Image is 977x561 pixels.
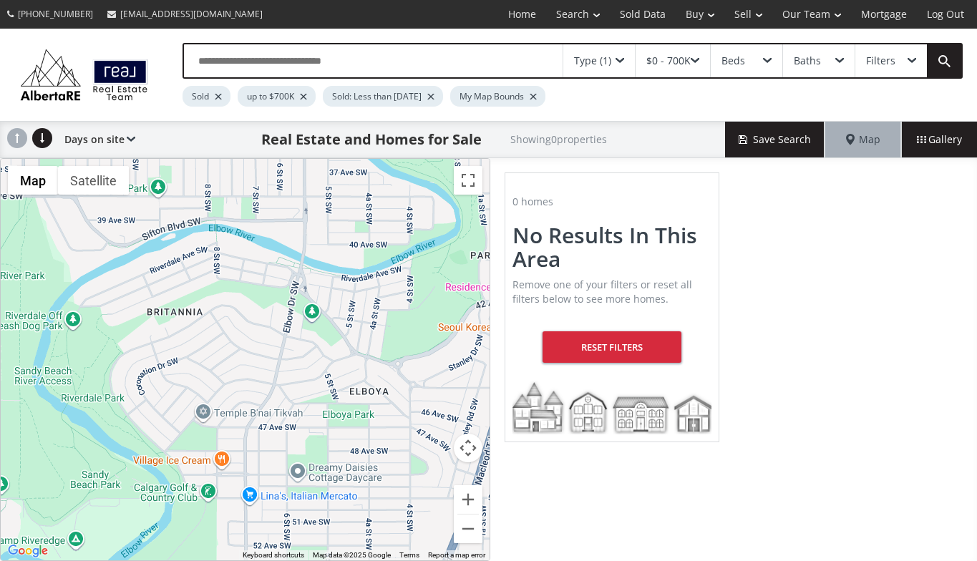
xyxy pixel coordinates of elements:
h2: No Results In This Area [512,223,711,270]
span: [EMAIL_ADDRESS][DOMAIN_NAME] [120,8,263,20]
a: 0 homesNo Results In This AreaRemove one of your filters or reset all filters below to see more h... [490,158,734,457]
h1: Real Estate and Homes for Sale [261,130,482,150]
span: 0 homes [512,195,553,208]
div: Reset Filters [543,331,682,363]
button: Show satellite imagery [58,166,129,195]
button: Map camera controls [454,434,482,462]
a: Report a map error [428,551,485,559]
img: Logo [14,46,154,104]
div: up to $700K [238,86,316,107]
button: Zoom in [454,485,482,514]
button: Keyboard shortcuts [243,550,304,560]
span: Remove one of your filters or reset all filters below to see more homes. [512,278,692,306]
div: Sold [183,86,230,107]
span: Map [846,132,880,147]
div: $0 - 700K [646,56,691,66]
h2: Showing 0 properties [510,134,607,145]
span: [PHONE_NUMBER] [18,8,93,20]
button: Show street map [8,166,58,195]
span: Map data ©2025 Google [313,551,391,559]
img: Google [4,542,52,560]
div: My Map Bounds [450,86,545,107]
a: [EMAIL_ADDRESS][DOMAIN_NAME] [100,1,270,27]
div: Type (1) [574,56,611,66]
button: Save Search [725,122,825,157]
div: Sold: Less than [DATE] [323,86,443,107]
div: Beds [721,56,745,66]
a: Terms [399,551,419,559]
div: Days on site [57,122,135,157]
div: Map [825,122,901,157]
button: Toggle fullscreen view [454,166,482,195]
div: Filters [866,56,895,66]
button: Zoom out [454,514,482,543]
div: Baths [794,56,821,66]
a: Open this area in Google Maps (opens a new window) [4,542,52,560]
div: Gallery [901,122,977,157]
span: Gallery [917,132,962,147]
